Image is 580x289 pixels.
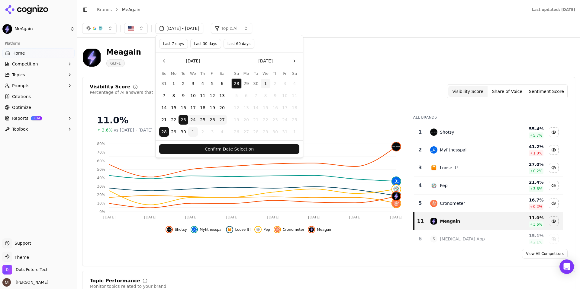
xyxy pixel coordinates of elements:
tspan: [DATE] [185,215,198,219]
tr: 6S[MEDICAL_DATA] App15.1%2.1%Show semaglutide app data [414,230,563,248]
button: Tuesday, September 30th, 2025 [179,127,188,137]
a: Home [2,48,75,58]
button: Saturday, September 6th, 2025 [217,79,227,88]
span: Cronometer [283,227,304,232]
button: Confirm Date Selection [159,144,299,154]
span: GLP-1 [106,59,125,67]
button: Go to the Next Month [290,56,299,66]
div: Last updated: [DATE] [532,7,575,12]
tspan: 80% [97,142,105,146]
div: 6 [416,235,424,243]
th: Saturday [290,71,299,76]
button: Hide myfitnesspal data [191,226,223,233]
div: Topic Performance [90,278,140,283]
th: Tuesday [251,71,261,76]
img: pep [256,227,260,232]
a: Optimize [2,103,75,112]
span: Prompts [12,83,30,89]
img: Dots Future Tech [2,265,12,275]
div: 4 [416,182,424,189]
div: 11.0 % [505,215,543,221]
a: Brands [97,7,112,12]
img: cronometer [275,227,280,232]
button: Monday, September 8th, 2025 [169,91,179,100]
span: 1.0 % [533,151,543,156]
div: Open Intercom Messenger [559,259,574,274]
th: Monday [241,71,251,76]
button: Wednesday, September 10th, 2025 [188,91,198,100]
img: meagain [392,192,401,200]
div: 16.7 % [505,197,543,203]
div: 55.4 % [505,126,543,132]
tspan: 50% [97,167,105,172]
span: Dots Future Tech [16,267,49,272]
tspan: [DATE] [267,215,279,219]
button: Saturday, September 13th, 2025 [217,91,227,100]
img: MeAgain [2,24,12,34]
img: shotsy [392,142,401,151]
button: Topics [2,70,75,80]
button: Last 60 days [224,39,254,49]
span: [PERSON_NAME] [13,280,48,285]
th: Monday [169,71,179,76]
span: Competition [12,61,38,67]
img: United States [128,25,134,31]
button: Friday, September 12th, 2025 [208,91,217,100]
span: 0.3 % [533,204,543,209]
table: September 2025 [159,71,227,137]
div: Pep [440,183,447,189]
button: Hide loose it! data [549,163,559,173]
div: 1 [416,129,424,136]
button: Sentiment Score [527,86,566,97]
tspan: 60% [97,159,105,163]
div: 15.1 % [505,233,543,239]
span: 3.6 % [533,186,543,191]
button: Hide cronometer data [549,198,559,208]
span: BETA [31,116,42,120]
div: All Brands [413,115,563,120]
button: Thursday, September 11th, 2025 [198,91,208,100]
button: Hide shotsy data [166,226,187,233]
div: Cronometer [440,200,465,206]
button: Tuesday, September 2nd, 2025 [179,79,188,88]
div: 11.0% [97,115,401,126]
div: 41.2 % [505,144,543,150]
span: 3.6 % [533,222,543,227]
button: Tuesday, September 30th, 2025 [251,79,261,88]
span: Support [12,240,31,246]
button: Today, Wednesday, October 1st, 2025 [261,79,270,88]
button: Tuesday, September 16th, 2025 [179,103,188,113]
button: Prompts [2,81,75,91]
div: Platform [2,39,75,48]
img: myfitnesspal [192,227,197,232]
span: Optimize [12,104,31,110]
tr: 2myfitnesspalMyfitnesspal41.2%1.0%Hide myfitnesspal data [414,141,563,159]
span: vs [DATE] - [DATE] [114,127,153,133]
span: S [430,235,437,243]
span: Topics [12,72,25,78]
button: Today, Wednesday, October 1st, 2025 [188,127,198,137]
button: Go to the Previous Month [159,56,169,66]
button: Hide loose it! data [226,226,251,233]
button: Thursday, September 25th, 2025, selected [198,115,208,125]
span: 0.2 % [533,169,543,173]
tspan: [DATE] [390,215,402,219]
span: Meagain [317,227,332,232]
button: [DATE] - [DATE] [155,23,203,34]
button: Competition [2,59,75,69]
a: Citations [2,92,75,101]
div: 2 [416,146,424,154]
tr: 11meagainMeagain11.0%3.6%Hide meagain data [414,212,563,230]
th: Friday [208,71,217,76]
button: Tuesday, September 9th, 2025 [179,91,188,100]
div: 21.4 % [505,179,543,185]
button: Show semaglutide app data [549,234,559,244]
button: Monday, September 22nd, 2025 [169,115,179,125]
img: myfitnesspal [392,177,401,186]
span: MeAgain [14,26,67,32]
span: Topic: All [221,25,239,31]
button: Sunday, September 14th, 2025 [159,103,169,113]
button: Hide meagain data [549,216,559,226]
span: Shotsy [175,227,187,232]
div: Loose It! [440,165,458,171]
